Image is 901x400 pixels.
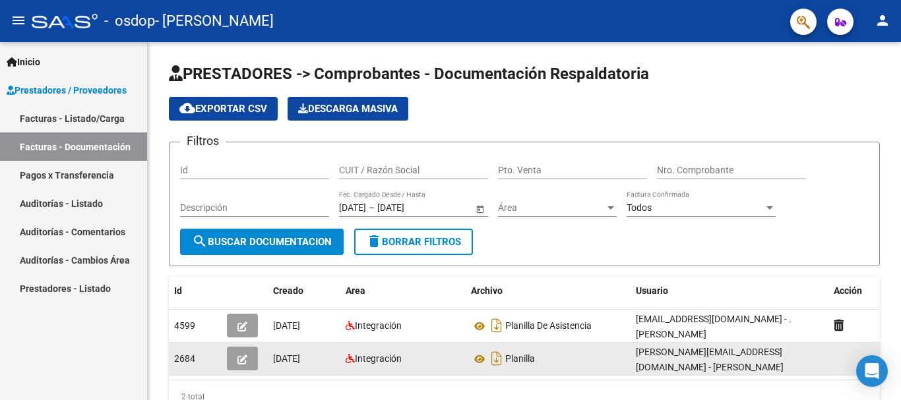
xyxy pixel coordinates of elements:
span: – [369,202,375,214]
mat-icon: person [875,13,890,28]
mat-icon: cloud_download [179,100,195,116]
span: [DATE] [273,353,300,364]
span: Todos [627,202,652,213]
h3: Filtros [180,132,226,150]
span: Acción [834,285,862,296]
mat-icon: search [192,233,208,249]
span: Creado [273,285,303,296]
span: Buscar Documentacion [192,236,332,248]
span: Área [498,202,605,214]
datatable-header-cell: Area [340,277,466,305]
datatable-header-cell: Id [169,277,222,305]
button: Exportar CSV [169,97,278,121]
button: Open calendar [473,202,487,215]
input: Fecha inicio [339,202,366,214]
span: [EMAIL_ADDRESS][DOMAIN_NAME] - . [PERSON_NAME] [636,314,792,339]
span: Prestadores / Proveedores [7,83,127,98]
mat-icon: delete [366,233,382,249]
span: Planilla De Asistencia [505,321,592,331]
datatable-header-cell: Usuario [631,277,828,305]
span: Usuario [636,285,668,296]
span: [PERSON_NAME][EMAIL_ADDRESS][DOMAIN_NAME] - [PERSON_NAME] [636,347,784,372]
button: Borrar Filtros [354,229,473,255]
mat-icon: menu [11,13,26,28]
span: Planilla [505,354,535,364]
span: Id [174,285,182,296]
span: 2684 [174,353,195,364]
span: Integración [355,320,402,331]
button: Descarga Masiva [288,97,408,121]
span: PRESTADORES -> Comprobantes - Documentación Respaldatoria [169,65,649,83]
span: [DATE] [273,320,300,331]
span: Area [346,285,365,296]
span: Archivo [471,285,503,296]
span: - [PERSON_NAME] [155,7,274,36]
span: Integración [355,353,402,364]
span: 4599 [174,320,195,331]
i: Descargar documento [488,348,505,369]
span: Borrar Filtros [366,236,461,248]
div: Open Intercom Messenger [856,355,888,387]
i: Descargar documento [488,315,505,336]
span: Exportar CSV [179,103,267,115]
span: Descarga Masiva [298,103,398,115]
input: Fecha fin [377,202,442,214]
span: - osdop [104,7,155,36]
datatable-header-cell: Archivo [466,277,631,305]
button: Buscar Documentacion [180,229,344,255]
span: Inicio [7,55,40,69]
datatable-header-cell: Creado [268,277,340,305]
datatable-header-cell: Acción [828,277,894,305]
app-download-masive: Descarga masiva de comprobantes (adjuntos) [288,97,408,121]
